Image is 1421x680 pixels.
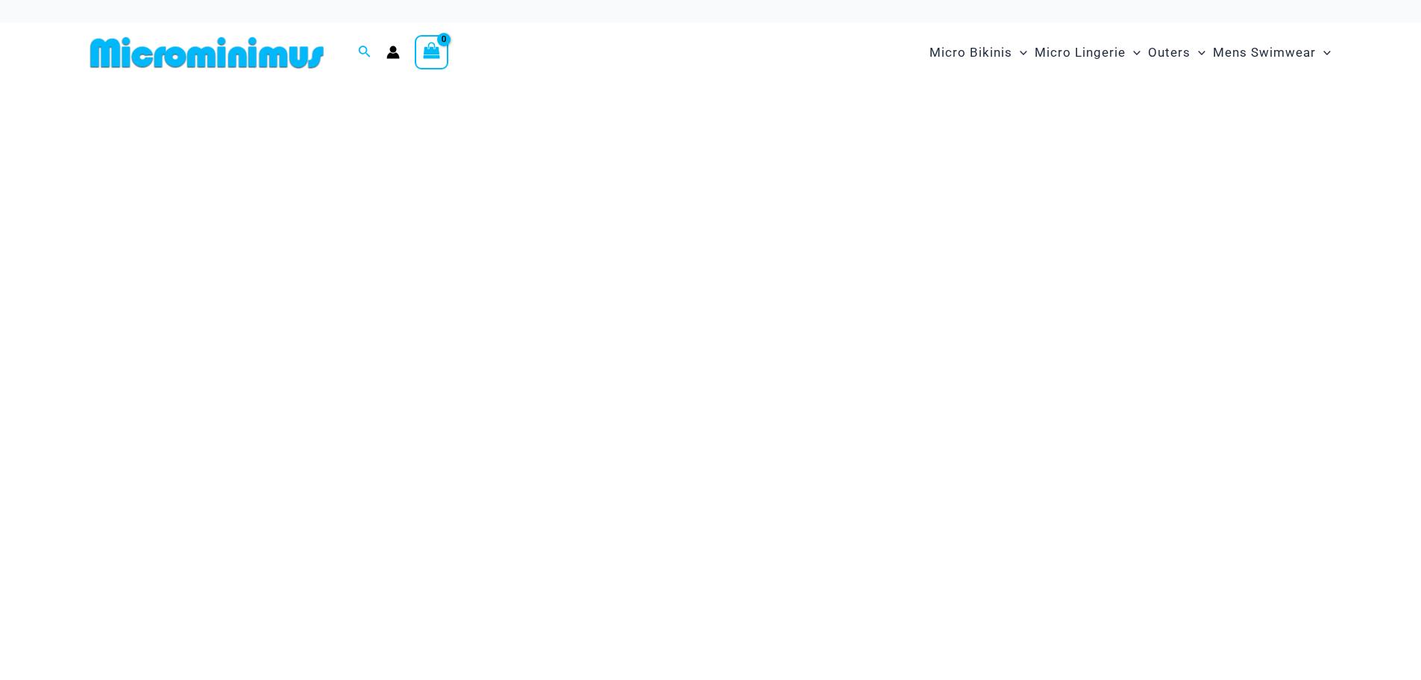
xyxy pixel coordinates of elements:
span: Menu Toggle [1126,34,1141,72]
span: Menu Toggle [1191,34,1205,72]
a: Search icon link [358,43,371,62]
span: Menu Toggle [1316,34,1331,72]
a: Micro LingerieMenu ToggleMenu Toggle [1031,30,1144,75]
img: MM SHOP LOGO FLAT [84,36,330,69]
a: Mens SwimwearMenu ToggleMenu Toggle [1209,30,1334,75]
span: Micro Bikinis [929,34,1012,72]
a: Account icon link [386,46,400,59]
a: View Shopping Cart, empty [415,35,449,69]
span: Menu Toggle [1012,34,1027,72]
span: Mens Swimwear [1213,34,1316,72]
a: OutersMenu ToggleMenu Toggle [1144,30,1209,75]
span: Micro Lingerie [1035,34,1126,72]
nav: Site Navigation [923,28,1337,78]
span: Outers [1148,34,1191,72]
a: Micro BikinisMenu ToggleMenu Toggle [926,30,1031,75]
